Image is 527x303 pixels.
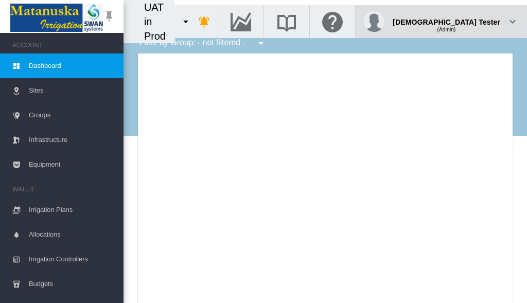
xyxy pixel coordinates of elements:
[29,54,115,78] span: Dashboard
[356,5,527,38] button: [DEMOGRAPHIC_DATA] Tester (Admin) icon-chevron-down
[12,181,115,198] span: WATER
[393,13,500,23] div: [DEMOGRAPHIC_DATA] Tester
[29,128,115,152] span: Infrastructure
[29,198,115,222] span: Irrigation Plans
[29,152,115,177] span: Equipment
[274,15,299,28] md-icon: Search the knowledge base
[437,27,456,32] span: (Admin)
[198,15,210,28] md-icon: icon-bell-ring
[229,15,253,28] md-icon: Go to the Data Hub
[320,15,345,28] md-icon: Click here for help
[364,11,384,32] img: profile.jpg
[10,4,103,32] img: Matanuska_LOGO.png
[132,33,274,54] div: Filter by Group: - not filtered -
[29,222,115,247] span: Allocations
[29,103,115,128] span: Groups
[29,78,115,103] span: Sites
[180,15,192,28] md-icon: icon-menu-down
[29,272,115,296] span: Budgets
[103,10,115,23] md-icon: icon-pin
[194,11,215,32] button: icon-bell-ring
[506,15,519,28] md-icon: icon-chevron-down
[175,11,196,32] button: icon-menu-down
[255,37,267,49] md-icon: icon-menu-down
[29,247,115,272] span: Irrigation Controllers
[251,33,271,54] button: icon-menu-down
[12,37,115,54] span: ACCOUNT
